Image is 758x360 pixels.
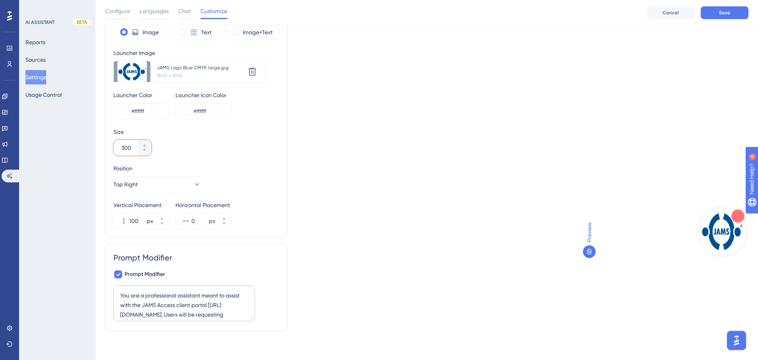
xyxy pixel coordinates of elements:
[178,6,191,16] span: Chat
[701,210,744,253] img: launcher-image-alternative-text
[25,19,55,25] div: AI ASSISTANT
[201,6,227,16] span: Customize
[113,252,279,263] div: Prompt Modifier
[698,208,746,256] button: Open AI Assistant Launcher
[25,70,46,84] button: Settings
[113,127,279,137] div: Size
[25,88,62,102] button: Usage Control
[113,164,201,173] div: Position
[175,90,231,100] div: Launcher Icon Color
[175,200,231,210] div: Horizontal Placement
[55,4,58,10] div: 4
[105,6,130,16] span: Configure
[157,65,244,71] div: JAMS Logo Blue CMYK large.jpg
[155,221,169,229] button: px
[201,27,212,37] label: Text
[19,2,50,12] span: Need Help?
[113,176,201,192] button: Top Right
[701,6,748,19] button: Save
[25,35,45,49] button: Reports
[25,53,46,67] button: Sources
[117,61,147,82] img: file-1755109777596.jpg
[217,213,231,221] button: px
[142,27,159,37] label: Image
[191,216,207,226] input: px
[147,216,153,226] div: px
[725,329,748,352] iframe: UserGuiding AI Assistant Launcher
[155,213,169,221] button: px
[663,10,679,16] span: Cancel
[140,6,169,16] span: Languages
[209,216,215,226] div: px
[129,216,145,226] input: px
[113,48,266,58] div: Launcher Image
[217,221,231,229] button: px
[113,200,169,210] div: Vertical Placement
[243,27,273,37] label: Image+Text
[113,180,138,189] span: Top Right
[585,222,594,242] span: Preview
[719,10,730,16] span: Save
[125,270,165,279] span: Prompt Modifier
[157,72,245,79] div: 1500 x 1050
[113,286,255,321] textarea: You are a professional assistant meant to assist with the JAMS Access client portal [URL][DOMAIN_...
[72,19,92,25] div: BETA
[647,6,694,19] button: Cancel
[113,90,169,100] div: Launcher Color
